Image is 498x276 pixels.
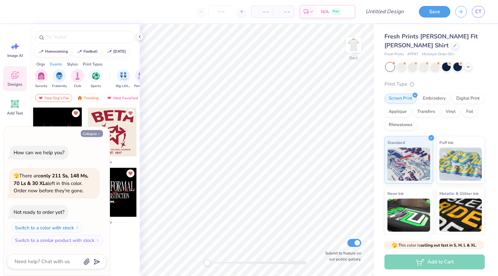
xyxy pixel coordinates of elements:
[73,47,101,57] button: football
[46,34,130,40] input: Try "Alpha"
[107,50,112,54] img: trend_line.gif
[441,107,460,117] div: Vinyl
[103,47,129,57] button: [DATE]
[116,69,131,89] div: filter for Big Little Reveal
[360,5,409,18] input: Untitled Design
[439,139,453,146] span: Puff Ink
[333,9,339,14] span: Free
[384,107,411,117] div: Applique
[14,173,19,179] span: 🫣
[116,84,131,89] span: Big Little Reveal
[452,94,484,104] div: Digital Print
[384,94,417,104] div: Screen Print
[277,8,290,15] span: – –
[422,52,455,57] span: Minimum Order: 50 +
[107,96,112,100] img: most_fav.gif
[392,242,397,249] span: 🫣
[419,6,450,18] button: Save
[392,242,477,248] span: This color is .
[439,199,482,232] img: Metallic & Glitter Ink
[45,50,68,53] div: homecoming
[113,50,126,53] div: halloween
[8,82,22,87] span: Designs
[134,69,149,89] div: filter for Parent's Weekend
[349,55,358,61] div: Back
[83,61,103,67] div: Print Types
[387,148,430,181] img: Standard
[67,61,78,67] div: Styles
[256,8,269,15] span: – –
[419,94,450,104] div: Embroidery
[439,148,482,181] img: Puff Ink
[52,69,67,89] button: filter button
[34,69,48,89] button: filter button
[14,209,65,215] div: Not ready to order yet?
[74,94,102,102] div: Trending
[74,84,81,89] span: Club
[462,107,477,117] div: Foil
[74,72,81,80] img: Club Image
[7,53,23,58] span: Image AI
[384,80,485,88] div: Print Type
[413,107,439,117] div: Transfers
[83,50,98,53] div: football
[91,84,101,89] span: Sports
[89,69,102,89] div: filter for Sports
[407,52,419,57] span: # FP97
[104,94,141,102] div: Most Favorited
[77,96,82,100] img: trending.gif
[50,61,62,67] div: Events
[71,69,84,89] button: filter button
[81,130,103,137] button: Collapse
[208,6,234,18] input: – –
[126,169,134,177] button: Unlike
[38,50,44,54] img: trend_line.gif
[71,69,84,89] div: filter for Club
[37,72,45,80] img: Sorority Image
[35,94,72,102] div: Your Org's Fav
[38,96,43,100] img: most_fav.gif
[35,47,71,57] button: homecoming
[138,72,146,80] img: Parent's Weekend Image
[420,243,476,248] strong: selling out fast in S, M, L & XL
[384,52,404,57] span: Fresh Prints
[384,32,478,49] span: Fresh Prints [PERSON_NAME] Fit [PERSON_NAME] Shirt
[126,109,134,117] button: Unlike
[36,61,45,67] div: Orgs
[52,84,67,89] span: Fraternity
[475,8,481,16] span: CT
[134,84,149,89] span: Parent's Weekend
[14,172,88,187] strong: only 211 Ss, 148 Ms, 70 Ls & 30 XLs
[56,72,63,80] img: Fraternity Image
[384,120,417,130] div: Rhinestones
[11,222,83,233] button: Switch to a color with stock
[439,190,478,197] span: Metallic & Glitter Ink
[387,139,405,146] span: Standard
[322,250,361,262] label: Submit to feature on our public gallery.
[120,72,127,80] img: Big Little Reveal Image
[347,38,360,52] img: Back
[35,84,47,89] span: Sorority
[387,199,430,232] img: Neon Ink
[472,6,485,18] a: CT
[321,8,329,15] span: N/A
[72,109,80,117] button: Unlike
[89,69,102,89] button: filter button
[116,69,131,89] button: filter button
[34,69,48,89] div: filter for Sorority
[7,111,23,116] span: Add Text
[134,69,149,89] button: filter button
[11,235,103,246] button: Switch to a similar product with stock
[204,259,211,266] div: Accessibility label
[14,149,65,156] div: How can we help you?
[75,226,79,230] img: Switch to a color with stock
[77,50,82,54] img: trend_line.gif
[96,238,100,242] img: Switch to a similar product with stock
[14,172,88,194] span: There are left in this color. Order now before they're gone.
[92,72,100,80] img: Sports Image
[387,190,404,197] span: Neon Ink
[52,69,67,89] div: filter for Fraternity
